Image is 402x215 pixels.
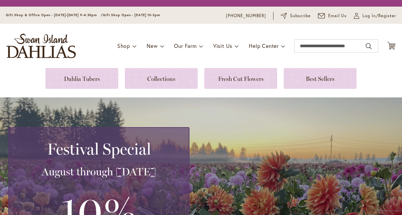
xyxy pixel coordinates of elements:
span: Gift Shop Open - [DATE] 10-3pm [103,13,160,17]
span: Visit Us [213,42,232,49]
span: Shop [117,42,130,49]
a: Email Us [318,13,347,19]
span: Our Farm [174,42,196,49]
span: New [147,42,158,49]
span: Help Center [249,42,279,49]
h2: Festival Special [17,140,181,158]
h3: August through [DATE] [17,165,181,178]
span: Log In/Register [362,13,396,19]
a: Subscribe [281,13,311,19]
a: [PHONE_NUMBER] [226,13,266,19]
a: store logo [7,34,76,58]
button: Search [366,41,372,52]
span: Gift Shop & Office Open - [DATE]-[DATE] 9-4:30pm / [6,13,103,17]
span: Subscribe [290,13,311,19]
a: Log In/Register [354,13,396,19]
span: Email Us [328,13,347,19]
